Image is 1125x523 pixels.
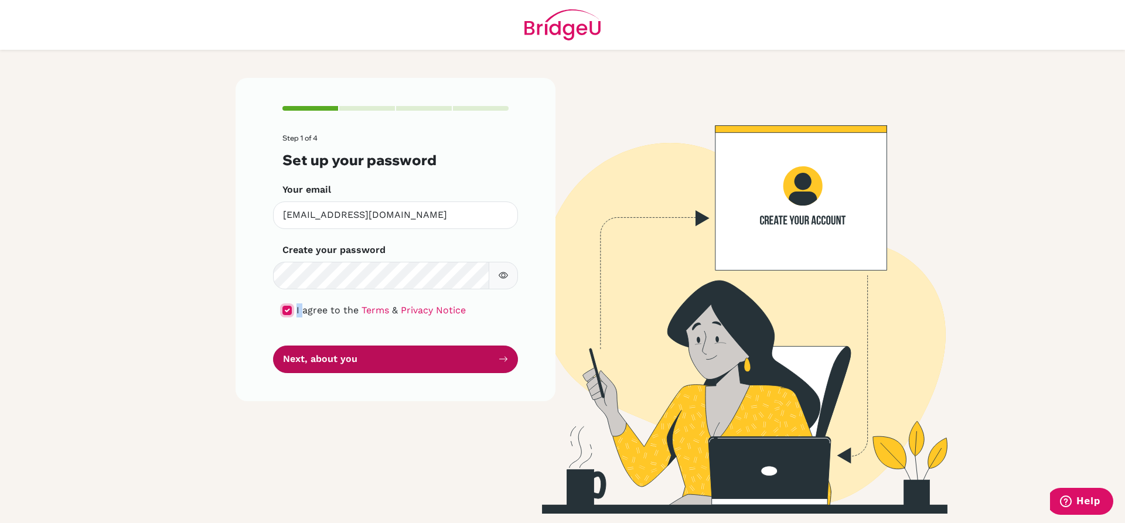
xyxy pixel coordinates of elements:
span: I agree to the [296,305,359,316]
label: Create your password [282,243,386,257]
input: Insert your email* [273,201,518,229]
img: Create your account [396,78,1063,514]
a: Privacy Notice [401,305,466,316]
label: Your email [282,183,331,197]
h3: Set up your password [282,152,509,169]
a: Terms [362,305,389,316]
span: Step 1 of 4 [282,134,318,142]
span: & [392,305,398,316]
button: Next, about you [273,346,518,373]
iframe: Opens a widget where you can find more information [1050,488,1113,517]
